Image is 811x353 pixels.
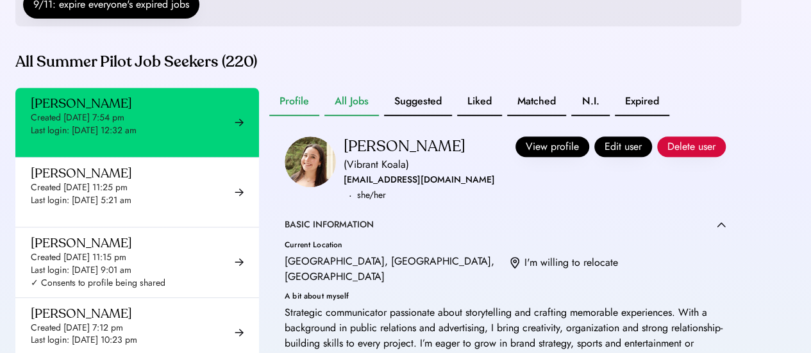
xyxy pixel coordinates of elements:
[285,218,374,231] div: BASIC INFORMATION
[657,136,726,157] button: Delete user
[357,188,386,203] div: she/her
[717,222,726,227] img: caret-up.svg
[324,88,379,116] button: All Jobs
[15,52,741,72] div: All Summer Pilot Job Seekers (220)
[524,255,618,270] div: I'm willing to relocate
[349,188,352,203] div: ·
[235,328,244,337] img: arrow-right-black.svg
[235,258,244,267] img: arrow-right-black.svg
[31,264,131,277] div: Last login: [DATE] 9:01 am
[285,254,500,284] div: [GEOGRAPHIC_DATA], [GEOGRAPHIC_DATA], [GEOGRAPHIC_DATA]
[594,136,652,157] button: Edit user
[615,88,669,116] button: Expired
[31,95,132,111] div: [PERSON_NAME]
[31,124,137,137] div: Last login: [DATE] 12:32 am
[571,88,610,116] button: N.I.
[31,181,128,194] div: Created [DATE] 11:25 pm
[510,257,519,270] img: location.svg
[285,292,726,300] div: A bit about myself
[285,241,500,249] div: Current Location
[31,277,165,290] div: ✓ Consents to profile being shared
[31,111,124,124] div: Created [DATE] 7:54 pm
[235,188,244,197] img: arrow-right-black.svg
[384,88,452,116] button: Suggested
[31,194,131,207] div: Last login: [DATE] 5:21 am
[31,322,123,334] div: Created [DATE] 7:12 pm
[235,118,244,127] img: arrow-right-black.svg
[31,334,137,347] div: Last login: [DATE] 10:23 pm
[31,251,126,264] div: Created [DATE] 11:15 pm
[515,136,589,157] button: View profile
[457,88,502,116] button: Liked
[31,165,132,181] div: [PERSON_NAME]
[269,88,319,116] button: Profile
[31,235,132,251] div: [PERSON_NAME]
[507,88,566,116] button: Matched
[31,306,132,322] div: [PERSON_NAME]
[344,157,409,172] div: (Vibrant Koala)
[344,136,465,157] div: [PERSON_NAME]
[285,136,336,187] img: https%3A%2F%2F9c4076a67d41be3ea2c0407e1814dbd4.cdn.bubble.io%2Ff1750865448688x809484767749723900%...
[344,172,495,188] div: [EMAIL_ADDRESS][DOMAIN_NAME]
